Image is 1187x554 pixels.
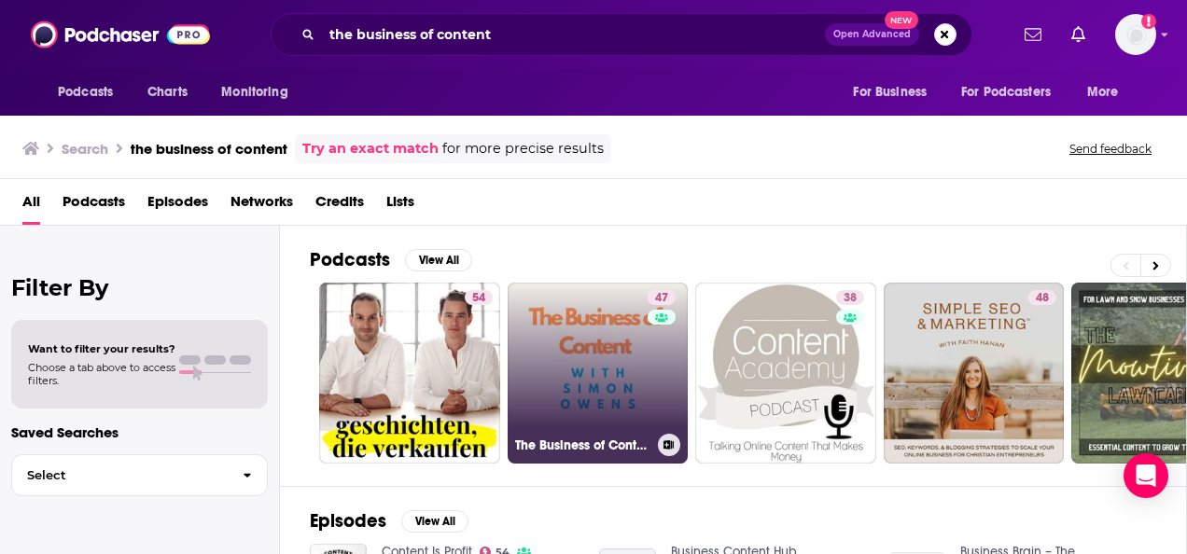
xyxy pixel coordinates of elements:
[1036,289,1049,308] span: 48
[208,75,312,110] button: open menu
[1017,19,1049,50] a: Show notifications dropdown
[465,290,493,305] a: 54
[230,187,293,225] a: Networks
[131,140,287,158] h3: the business of content
[405,249,472,271] button: View All
[58,79,113,105] span: Podcasts
[884,283,1065,464] a: 48
[442,138,604,159] span: for more precise results
[1124,453,1168,498] div: Open Intercom Messenger
[1115,14,1156,55] button: Show profile menu
[319,283,500,464] a: 54
[310,248,390,271] h2: Podcasts
[322,20,825,49] input: Search podcasts, credits, & more...
[840,75,950,110] button: open menu
[310,248,472,271] a: PodcastsView All
[310,509,468,533] a: EpisodesView All
[853,79,927,105] span: For Business
[302,138,439,159] a: Try an exact match
[28,342,175,355] span: Want to filter your results?
[1087,79,1119,105] span: More
[401,510,468,533] button: View All
[315,187,364,225] a: Credits
[271,13,972,56] div: Search podcasts, credits, & more...
[22,187,40,225] a: All
[1028,290,1056,305] a: 48
[833,30,911,39] span: Open Advanced
[63,187,125,225] a: Podcasts
[135,75,199,110] a: Charts
[1115,14,1156,55] img: User Profile
[221,79,287,105] span: Monitoring
[885,11,918,29] span: New
[1115,14,1156,55] span: Logged in as amooers
[45,75,137,110] button: open menu
[949,75,1078,110] button: open menu
[62,140,108,158] h3: Search
[836,290,864,305] a: 38
[147,79,188,105] span: Charts
[11,274,268,301] h2: Filter By
[1064,141,1157,157] button: Send feedback
[1074,75,1142,110] button: open menu
[844,289,857,308] span: 38
[1141,14,1156,29] svg: Add a profile image
[310,509,386,533] h2: Episodes
[31,17,210,52] img: Podchaser - Follow, Share and Rate Podcasts
[147,187,208,225] a: Episodes
[648,290,676,305] a: 47
[1064,19,1093,50] a: Show notifications dropdown
[11,454,268,496] button: Select
[825,23,919,46] button: Open AdvancedNew
[472,289,485,308] span: 54
[508,283,689,464] a: 47The Business of Content with [PERSON_NAME]
[961,79,1051,105] span: For Podcasters
[515,437,650,453] h3: The Business of Content with [PERSON_NAME]
[12,469,228,481] span: Select
[28,361,175,387] span: Choose a tab above to access filters.
[695,283,876,464] a: 38
[386,187,414,225] a: Lists
[655,289,668,308] span: 47
[11,423,268,441] p: Saved Searches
